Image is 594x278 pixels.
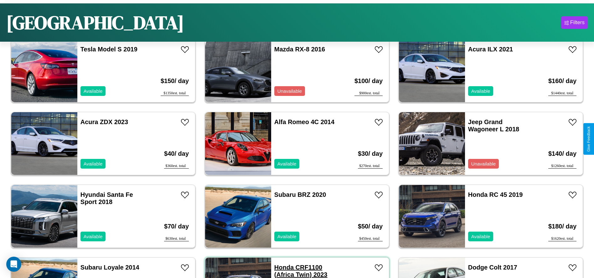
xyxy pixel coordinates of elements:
a: Honda CRF1100 (Africa Twin) 2023 [274,264,328,278]
p: Available [84,232,103,241]
h3: $ 40 / day [164,144,189,164]
button: Filters [561,16,588,29]
h3: $ 140 / day [548,144,576,164]
div: $ 270 est. total [358,164,383,169]
h3: $ 30 / day [358,144,383,164]
div: Filters [570,19,585,26]
div: $ 1620 est. total [548,236,576,241]
a: Jeep Grand Wagoneer L 2018 [468,118,519,133]
div: $ 1260 est. total [548,164,576,169]
div: $ 630 est. total [164,236,189,241]
p: Available [84,160,103,168]
a: Dodge Colt 2017 [468,264,517,271]
p: Unavailable [277,87,302,95]
div: $ 1350 est. total [161,91,189,96]
a: Subaru Loyale 2014 [80,264,139,271]
h3: $ 150 / day [161,71,189,91]
a: Subaru BRZ 2020 [274,191,326,198]
p: Available [471,232,490,241]
div: $ 900 est. total [354,91,383,96]
div: Give Feedback [586,126,591,152]
h3: $ 70 / day [164,217,189,236]
p: Available [277,232,297,241]
h3: $ 50 / day [358,217,383,236]
h1: [GEOGRAPHIC_DATA] [6,10,184,35]
a: Tesla Model S 2019 [80,46,137,53]
p: Available [471,87,490,95]
div: Open Intercom Messenger [6,257,21,272]
a: Honda RC 45 2019 [468,191,523,198]
h3: $ 180 / day [548,217,576,236]
a: Alfa Romeo 4C 2014 [274,118,334,125]
a: Hyundai Santa Fe Sport 2018 [80,191,133,205]
p: Available [84,87,103,95]
p: Unavailable [471,160,496,168]
a: Acura ILX 2021 [468,46,513,53]
h3: $ 100 / day [354,71,383,91]
a: Mazda RX-8 2016 [274,46,325,53]
div: $ 450 est. total [358,236,383,241]
div: $ 1440 est. total [548,91,576,96]
div: $ 360 est. total [164,164,189,169]
h3: $ 160 / day [548,71,576,91]
p: Available [277,160,297,168]
a: Acura ZDX 2023 [80,118,128,125]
